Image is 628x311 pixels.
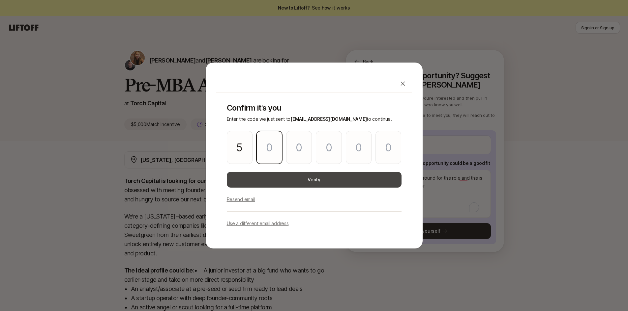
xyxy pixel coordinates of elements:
[227,220,289,227] p: Use a different email address
[256,131,282,164] input: Please enter OTP character 2
[227,195,255,203] p: Resend email
[286,131,312,164] input: Please enter OTP character 3
[316,131,342,164] input: Please enter OTP character 4
[227,172,402,188] button: Verify
[346,131,372,164] input: Please enter OTP character 5
[227,131,253,164] input: Please enter OTP character 1
[227,115,402,123] p: Enter the code we just sent to to continue.
[290,116,367,122] span: [EMAIL_ADDRESS][DOMAIN_NAME]
[227,103,402,113] p: Confirm it's you
[375,131,401,164] input: Please enter OTP character 6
